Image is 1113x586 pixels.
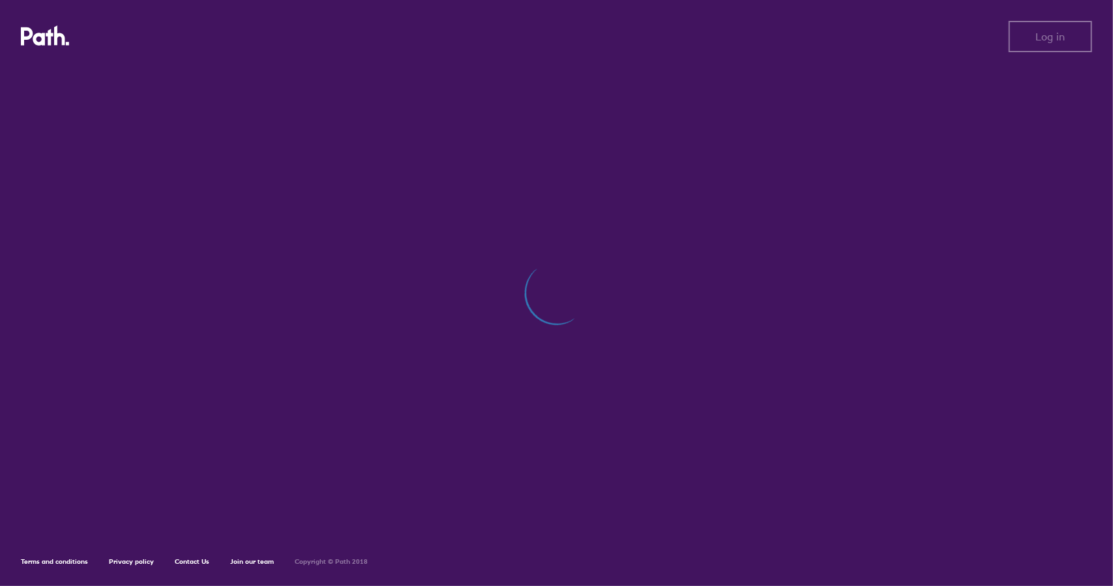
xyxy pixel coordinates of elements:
a: Contact Us [175,557,209,566]
button: Log in [1009,21,1092,52]
a: Join our team [230,557,274,566]
a: Privacy policy [109,557,154,566]
h6: Copyright © Path 2018 [295,558,368,566]
a: Terms and conditions [21,557,88,566]
span: Log in [1036,31,1065,42]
